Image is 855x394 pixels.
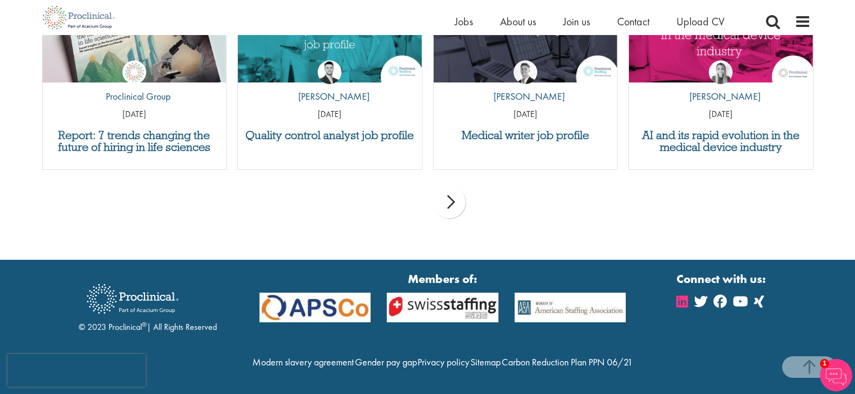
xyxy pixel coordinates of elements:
p: [PERSON_NAME] [681,89,761,103]
p: [PERSON_NAME] [290,89,370,103]
img: Joshua Godden [318,60,341,84]
a: Join us [563,15,590,29]
a: AI and its rapid evolution in the medical device industry [634,129,808,153]
p: [PERSON_NAME] [485,89,565,103]
p: [DATE] [434,108,618,121]
a: Hannah Burke [PERSON_NAME] [681,60,761,109]
a: Upload CV [676,15,724,29]
a: Report: 7 trends changing the future of hiring in life sciences [48,129,221,153]
img: APSCo [379,293,507,322]
p: [DATE] [238,108,422,121]
a: Medical writer job profile [439,129,612,141]
a: Jobs [455,15,473,29]
strong: Connect with us: [676,271,768,287]
a: Privacy policy [418,356,469,368]
img: George Watson [514,60,537,84]
a: George Watson [PERSON_NAME] [485,60,565,109]
img: Proclinical Recruitment [79,277,187,321]
iframe: reCAPTCHA [8,354,146,386]
span: 1 [820,359,829,368]
img: Hannah Burke [709,60,733,84]
a: Gender pay gap [355,356,417,368]
div: next [433,186,466,218]
p: [DATE] [43,108,227,121]
img: APSCo [251,293,379,322]
a: Sitemap [470,356,501,368]
a: Contact [617,15,649,29]
a: Quality control analyst job profile [243,129,416,141]
a: About us [500,15,536,29]
img: APSCo [507,293,634,322]
strong: Members of: [259,271,626,287]
p: [DATE] [629,108,813,121]
a: Modern slavery agreement [252,356,354,368]
p: Proclinical Group [98,89,170,103]
img: Chatbot [820,359,852,391]
a: Carbon Reduction Plan PPN 06/21 [502,356,633,368]
img: Proclinical Group [122,60,146,84]
sup: ® [142,320,147,329]
a: Joshua Godden [PERSON_NAME] [290,60,370,109]
div: © 2023 Proclinical | All Rights Reserved [79,276,217,334]
a: Proclinical Group Proclinical Group [98,60,170,109]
